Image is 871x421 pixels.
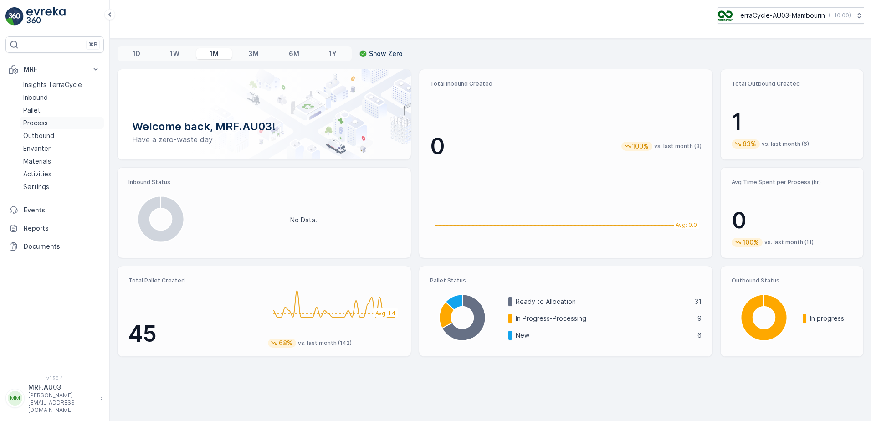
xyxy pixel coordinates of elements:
p: Process [23,118,48,128]
p: Insights TerraCycle [23,80,82,89]
button: MRF [5,60,104,78]
img: logo_light-DOdMpM7g.png [26,7,66,26]
p: 1W [170,49,179,58]
p: Envanter [23,144,51,153]
p: [PERSON_NAME][EMAIL_ADDRESS][DOMAIN_NAME] [28,392,96,414]
a: Outbound [20,129,104,142]
a: Insights TerraCycle [20,78,104,91]
p: ⌘B [88,41,97,48]
a: Envanter [20,142,104,155]
p: 45 [128,320,261,348]
p: TerraCycle-AU03-Mambourin [736,11,825,20]
p: ( +10:00 ) [829,12,851,19]
p: Ready to Allocation [516,297,689,306]
p: Welcome back, MRF.AU03! [132,119,396,134]
p: vs. last month (3) [654,143,702,150]
a: Pallet [20,104,104,117]
p: 1M [210,49,219,58]
p: Pallet [23,106,41,115]
p: vs. last month (142) [298,339,352,347]
a: Materials [20,155,104,168]
p: Inbound Status [128,179,400,186]
p: 83% [742,139,757,149]
p: Settings [23,182,49,191]
p: Have a zero-waste day [132,134,396,145]
p: 0 [430,133,445,160]
p: In Progress-Processing [516,314,692,323]
p: 1 [732,108,852,136]
p: 100% [742,238,760,247]
p: Inbound [23,93,48,102]
p: vs. last month (11) [764,239,814,246]
p: Outbound Status [732,277,852,284]
p: 9 [697,314,702,323]
p: Documents [24,242,100,251]
a: Process [20,117,104,129]
p: New [516,331,692,340]
p: Show Zero [369,49,403,58]
button: TerraCycle-AU03-Mambourin(+10:00) [718,7,864,24]
p: 6M [289,49,299,58]
p: 3M [248,49,259,58]
div: MM [8,391,22,406]
p: Outbound [23,131,54,140]
p: Events [24,205,100,215]
p: 6 [697,331,702,340]
p: Total Outbound Created [732,80,852,87]
a: Inbound [20,91,104,104]
a: Reports [5,219,104,237]
a: Settings [20,180,104,193]
p: No Data. [290,216,317,225]
span: v 1.50.4 [5,375,104,381]
p: 100% [631,142,650,151]
p: In progress [810,314,852,323]
p: Materials [23,157,51,166]
a: Activities [20,168,104,180]
p: Activities [23,169,51,179]
p: MRF.AU03 [28,383,96,392]
p: Total Pallet Created [128,277,261,284]
p: Total Inbound Created [430,80,702,87]
img: logo [5,7,24,26]
p: 1D [133,49,140,58]
a: Events [5,201,104,219]
img: image_D6FFc8H.png [718,10,733,21]
p: 1Y [329,49,337,58]
button: MMMRF.AU03[PERSON_NAME][EMAIL_ADDRESS][DOMAIN_NAME] [5,383,104,414]
p: Avg Time Spent per Process (hr) [732,179,852,186]
p: 31 [695,297,702,306]
p: 68% [278,339,293,348]
p: Pallet Status [430,277,702,284]
p: MRF [24,65,86,74]
p: vs. last month (6) [762,140,809,148]
p: 0 [732,207,852,234]
a: Documents [5,237,104,256]
p: Reports [24,224,100,233]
